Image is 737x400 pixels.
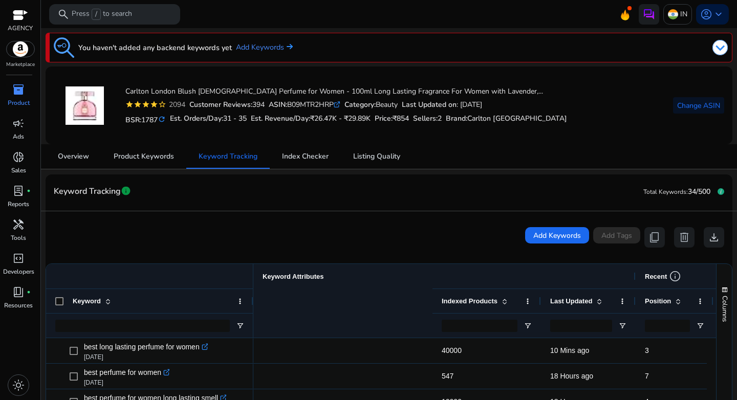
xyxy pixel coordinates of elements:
[125,87,567,96] h4: Carlton London Blush [DEMOGRAPHIC_DATA] Perfume for Women - 100ml Long Lasting Fragrance For Wome...
[236,322,244,330] button: Open Filter Menu
[673,97,724,114] button: Change ASIN
[344,99,398,110] div: Beauty
[12,117,25,129] span: campaign
[688,187,710,196] span: 34/500
[269,100,287,109] b: ASIN:
[413,115,442,123] h5: Sellers:
[282,153,329,160] span: Index Checker
[12,151,25,163] span: donut_small
[150,100,158,108] mat-icon: star
[166,99,185,110] div: 2094
[8,98,30,107] p: Product
[125,100,134,108] mat-icon: star
[12,252,25,264] span: code_blocks
[189,100,252,109] b: Customer Reviews:
[12,379,25,391] span: light_mode
[13,132,24,141] p: Ads
[467,114,567,123] span: Carlton [GEOGRAPHIC_DATA]
[708,231,720,243] span: download
[442,346,462,354] span: 40000
[677,100,720,111] span: Change ASIN
[27,189,31,193] span: fiber_manual_record
[438,114,442,123] span: 2
[704,227,724,248] button: download
[121,186,131,196] span: info
[696,322,704,330] button: Open Filter Menu
[114,153,174,160] span: Product Keywords
[442,372,453,380] span: 547
[442,320,517,332] input: Indexed Products Filter Input
[125,114,166,125] h5: BSR:
[353,153,400,160] span: Listing Quality
[550,320,612,332] input: Last Updated Filter Input
[72,9,132,20] p: Press to search
[223,114,247,123] span: 31 - 35
[680,5,687,23] p: IN
[236,42,293,53] a: Add Keywords
[525,227,589,243] button: Add Keywords
[393,114,409,123] span: ₹854
[712,40,728,55] img: dropdown-arrow.svg
[533,230,581,241] span: Add Keywords
[170,115,247,123] h5: Est. Orders/Day:
[142,100,150,108] mat-icon: star
[199,153,257,160] span: Keyword Tracking
[54,183,121,201] span: Keyword Tracking
[12,286,25,298] span: book_4
[3,267,34,276] p: Developers
[66,86,104,125] img: 41-nIQW7+AL._SS40_.jpg
[58,153,89,160] span: Overview
[8,24,33,33] p: AGENCY
[27,290,31,294] span: fiber_manual_record
[645,297,671,305] span: Position
[402,100,457,109] b: Last Updated on
[84,353,208,361] p: [DATE]
[4,301,33,310] p: Resources
[158,100,166,108] mat-icon: star_border
[251,115,371,123] h5: Est. Revenue/Day:
[78,41,232,54] h3: You haven't added any backend keywords yet
[402,99,482,110] div: : [DATE]
[11,233,26,242] p: Tools
[263,273,323,280] span: Keyword Attributes
[84,365,161,380] span: best perfume for women
[310,114,371,123] span: ₹26.47K - ₹29.89K
[92,9,101,20] span: /
[84,379,169,387] p: [DATE]
[6,61,35,69] p: Marketplace
[8,199,29,209] p: Reports
[669,270,681,282] span: info
[12,83,25,96] span: inventory_2
[446,114,466,123] span: Brand
[54,37,74,58] img: keyword-tracking.svg
[645,320,690,332] input: Position Filter Input
[712,8,725,20] span: keyboard_arrow_down
[11,166,26,175] p: Sales
[141,115,158,125] span: 1787
[700,8,712,20] span: account_circle
[55,320,230,332] input: Keyword Filter Input
[344,100,376,109] b: Category:
[668,9,678,19] img: in.svg
[618,322,626,330] button: Open Filter Menu
[645,346,649,354] span: 3
[645,270,681,282] div: Recent
[12,185,25,197] span: lab_profile
[550,372,593,380] span: 18 Hours ago
[643,188,688,196] span: Total Keywords:
[645,372,649,380] span: 7
[446,115,567,123] h5: :
[550,346,589,354] span: 10 Mins ago
[284,43,293,50] img: arrow-right.svg
[720,296,729,322] span: Columns
[189,99,265,110] div: 394
[73,297,101,305] span: Keyword
[375,115,409,123] h5: Price:
[7,41,34,57] img: amazon.svg
[57,8,70,20] span: search
[550,297,592,305] span: Last Updated
[269,99,340,110] div: B09MTR2HRP
[158,115,166,124] mat-icon: refresh
[12,218,25,231] span: handyman
[524,322,532,330] button: Open Filter Menu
